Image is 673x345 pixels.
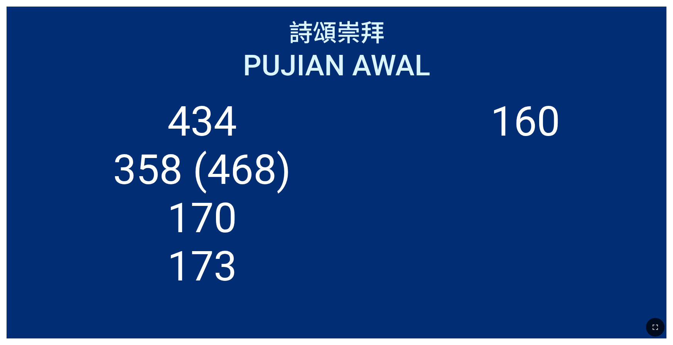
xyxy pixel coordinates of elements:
span: 詩頌崇拜 [289,14,385,48]
li: 160 [491,97,560,146]
li: 173 [167,242,237,291]
li: 358 (468) [113,146,291,194]
li: 170 [167,194,237,242]
li: 434 [167,97,237,146]
span: Pujian Awal [243,48,430,82]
